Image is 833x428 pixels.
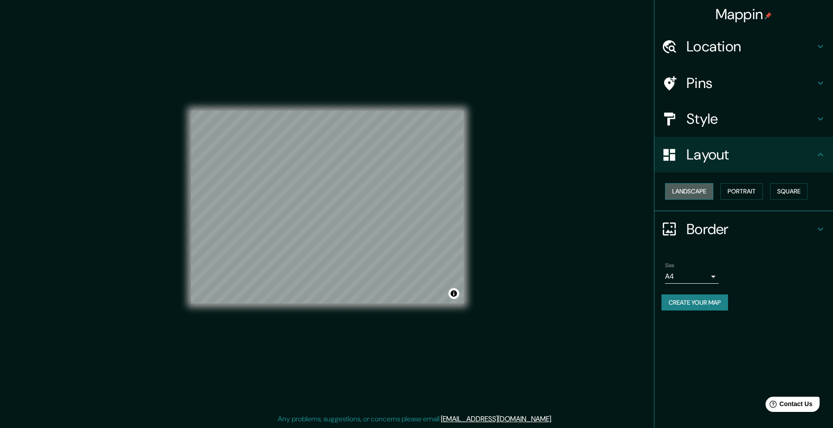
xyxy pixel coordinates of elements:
div: . [553,414,554,424]
div: . [554,414,556,424]
button: Create your map [661,294,728,311]
h4: Style [686,110,815,128]
h4: Border [686,220,815,238]
button: Portrait [720,183,763,200]
img: pin-icon.png [765,12,772,19]
button: Square [770,183,808,200]
h4: Layout [686,146,815,164]
div: Layout [654,137,833,172]
div: Pins [654,65,833,101]
a: [EMAIL_ADDRESS][DOMAIN_NAME] [441,414,551,424]
button: Toggle attribution [448,288,459,299]
canvas: Map [191,111,464,303]
div: Border [654,211,833,247]
iframe: Help widget launcher [753,393,823,418]
h4: Pins [686,74,815,92]
label: Size [665,261,674,269]
button: Landscape [665,183,713,200]
div: A4 [665,269,719,284]
div: Location [654,29,833,64]
div: Style [654,101,833,137]
h4: Mappin [716,5,772,23]
p: Any problems, suggestions, or concerns please email . [278,414,553,424]
h4: Location [686,38,815,55]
